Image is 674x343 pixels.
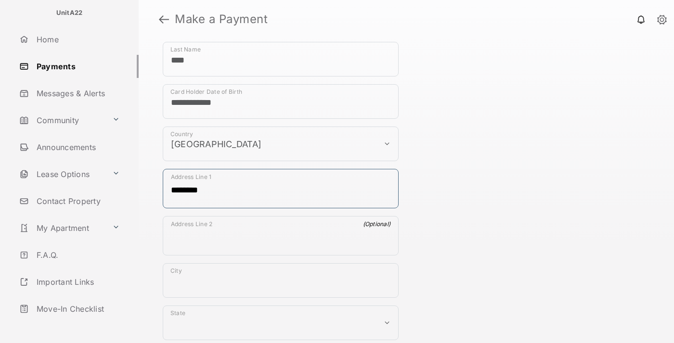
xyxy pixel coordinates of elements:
div: payment_method_screening[postal_addresses][administrativeArea] [163,305,399,340]
div: payment_method_screening[postal_addresses][country] [163,127,399,161]
a: Announcements [15,136,139,159]
div: payment_method_screening[postal_addresses][addressLine1] [163,169,399,208]
div: payment_method_screening[postal_addresses][addressLine2] [163,216,399,255]
div: payment_method_screening[postal_addresses][locality] [163,263,399,298]
a: Move-In Checklist [15,297,139,320]
p: UnitA22 [56,8,83,18]
a: Community [15,109,108,132]
strong: Make a Payment [175,13,268,25]
a: Messages & Alerts [15,82,139,105]
a: Payments [15,55,139,78]
a: My Apartment [15,216,108,240]
a: Home [15,28,139,51]
a: F.A.Q. [15,243,139,267]
a: Lease Options [15,163,108,186]
a: Contact Property [15,190,139,213]
a: Important Links [15,270,124,293]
